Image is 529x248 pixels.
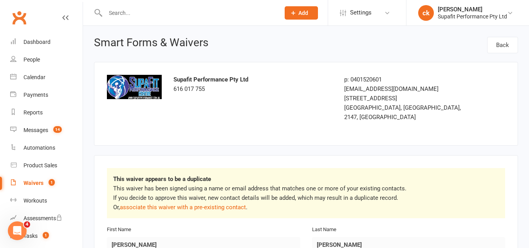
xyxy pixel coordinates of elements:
[10,121,83,139] a: Messages 14
[344,94,469,103] div: [STREET_ADDRESS]
[10,210,83,227] a: Assessments
[285,6,318,20] button: Add
[23,56,40,63] div: People
[107,75,162,99] img: logo.png
[53,126,62,133] span: 14
[10,104,83,121] a: Reports
[10,192,83,210] a: Workouts
[10,86,83,104] a: Payments
[113,184,499,212] p: This waiver has been signed using a name or email address that matches one or more of your existi...
[49,179,55,186] span: 1
[10,139,83,157] a: Automations
[298,10,308,16] span: Add
[107,226,131,234] label: First Name
[23,162,57,168] div: Product Sales
[43,232,49,239] span: 1
[23,39,51,45] div: Dashboard
[23,74,45,80] div: Calendar
[120,204,246,211] a: associate this waiver with a pre-existing contact
[418,5,434,21] div: ck
[312,226,336,234] label: Last Name
[103,7,274,18] input: Search...
[173,76,248,83] strong: Supafit Performance Pty Ltd
[23,127,48,133] div: Messages
[438,13,507,20] div: Supafit Performance Pty Ltd
[10,227,83,245] a: Tasks 1
[94,37,208,51] h1: Smart Forms & Waivers
[23,109,43,116] div: Reports
[23,233,38,239] div: Tasks
[438,6,507,13] div: [PERSON_NAME]
[10,157,83,174] a: Product Sales
[344,84,469,94] div: [EMAIL_ADDRESS][DOMAIN_NAME]
[9,8,29,27] a: Clubworx
[23,180,43,186] div: Waivers
[113,176,211,183] strong: This waiver appears to be a duplicate
[10,33,83,51] a: Dashboard
[8,221,27,240] iframe: Intercom live chat
[173,75,332,94] div: 616 017 755
[487,37,518,53] a: Back
[10,174,83,192] a: Waivers 1
[23,145,55,151] div: Automations
[23,215,62,221] div: Assessments
[23,197,47,204] div: Workouts
[24,221,30,228] span: 4
[350,4,372,22] span: Settings
[344,103,469,122] div: [GEOGRAPHIC_DATA], [GEOGRAPHIC_DATA], 2147, [GEOGRAPHIC_DATA]
[10,69,83,86] a: Calendar
[23,92,48,98] div: Payments
[10,51,83,69] a: People
[344,75,469,84] div: p: 0401520601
